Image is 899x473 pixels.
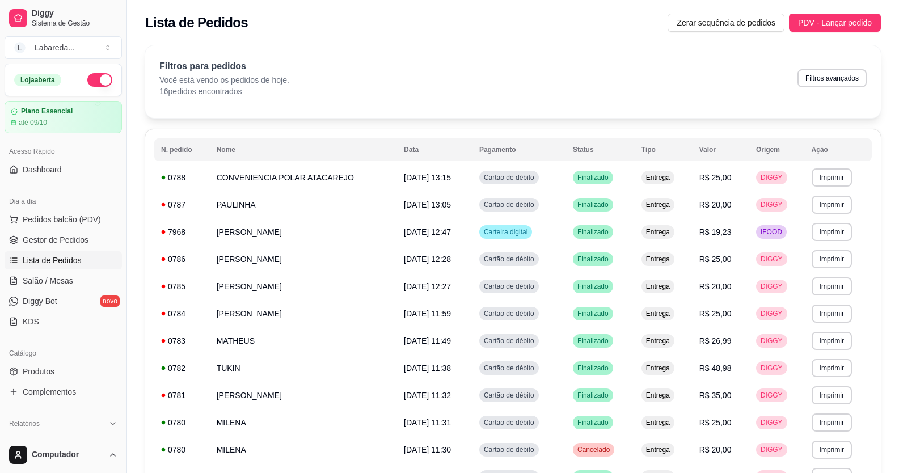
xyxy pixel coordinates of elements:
span: Carteira digital [482,227,530,236]
span: [DATE] 12:47 [404,227,451,236]
span: DIGGY [758,364,785,373]
th: Ação [805,138,872,161]
span: Diggy Bot [23,295,57,307]
span: Entrega [644,445,672,454]
td: TUKIN [210,354,397,382]
span: DIGGY [758,282,785,291]
button: Zerar sequência de pedidos [668,14,784,32]
span: Gestor de Pedidos [23,234,88,246]
td: [PERSON_NAME] [210,246,397,273]
span: Relatórios [9,419,40,428]
button: Imprimir [812,196,852,214]
span: Cartão de débito [482,255,537,264]
span: Entrega [644,418,672,427]
span: Cartão de débito [482,418,537,427]
div: 0782 [161,362,203,374]
span: Zerar sequência de pedidos [677,16,775,29]
h2: Lista de Pedidos [145,14,248,32]
button: Select a team [5,36,122,59]
span: DIGGY [758,255,785,264]
span: Entrega [644,173,672,182]
button: Filtros avançados [797,69,867,87]
a: KDS [5,312,122,331]
span: Cancelado [575,445,612,454]
span: IFOOD [758,227,784,236]
span: DIGGY [758,336,785,345]
div: Labareda ... [35,42,75,53]
span: R$ 48,98 [699,364,732,373]
button: Imprimir [812,413,852,432]
td: [PERSON_NAME] [210,273,397,300]
td: MILENA [210,436,397,463]
a: Diggy Botnovo [5,292,122,310]
span: [DATE] 11:38 [404,364,451,373]
button: Pedidos balcão (PDV) [5,210,122,229]
span: [DATE] 11:32 [404,391,451,400]
td: PAULINHA [210,191,397,218]
span: DIGGY [758,200,785,209]
th: Origem [749,138,805,161]
div: 0781 [161,390,203,401]
span: Produtos [23,366,54,377]
button: Imprimir [812,359,852,377]
span: Cartão de débito [482,364,537,373]
span: Dashboard [23,164,62,175]
span: Entrega [644,227,672,236]
span: [DATE] 13:15 [404,173,451,182]
span: Finalizado [575,391,611,400]
span: Finalizado [575,309,611,318]
div: 0783 [161,335,203,347]
span: Salão / Mesas [23,275,73,286]
button: Imprimir [812,223,852,241]
span: Cartão de débito [482,336,537,345]
span: Finalizado [575,364,611,373]
span: R$ 19,23 [699,227,732,236]
span: Cartão de débito [482,391,537,400]
span: Pedidos balcão (PDV) [23,214,101,225]
span: DIGGY [758,173,785,182]
span: [DATE] 12:27 [404,282,451,291]
span: Finalizado [575,173,611,182]
span: R$ 25,00 [699,309,732,318]
span: Entrega [644,200,672,209]
p: 16 pedidos encontrados [159,86,289,97]
span: [DATE] 11:30 [404,445,451,454]
p: Você está vendo os pedidos de hoje. [159,74,289,86]
div: Loja aberta [14,74,61,86]
div: 0784 [161,308,203,319]
th: Valor [693,138,749,161]
span: R$ 25,00 [699,418,732,427]
div: 0785 [161,281,203,292]
a: Relatórios de vendas [5,433,122,451]
button: Imprimir [812,386,852,404]
a: Salão / Mesas [5,272,122,290]
span: DIGGY [758,418,785,427]
span: Finalizado [575,200,611,209]
a: Gestor de Pedidos [5,231,122,249]
a: Produtos [5,362,122,381]
div: Catálogo [5,344,122,362]
span: Sistema de Gestão [32,19,117,28]
th: Tipo [635,138,693,161]
span: Entrega [644,364,672,373]
td: MILENA [210,409,397,436]
span: DIGGY [758,391,785,400]
span: R$ 25,00 [699,173,732,182]
span: Cartão de débito [482,445,537,454]
th: Data [397,138,472,161]
span: [DATE] 11:49 [404,336,451,345]
span: Cartão de débito [482,309,537,318]
button: Imprimir [812,250,852,268]
th: Pagamento [472,138,566,161]
span: Cartão de débito [482,200,537,209]
span: [DATE] 11:59 [404,309,451,318]
div: Acesso Rápido [5,142,122,161]
th: Nome [210,138,397,161]
div: 0780 [161,444,203,455]
button: Computador [5,441,122,468]
button: Imprimir [812,441,852,459]
td: [PERSON_NAME] [210,218,397,246]
span: Entrega [644,336,672,345]
span: Diggy [32,9,117,19]
a: Plano Essencialaté 09/10 [5,101,122,133]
